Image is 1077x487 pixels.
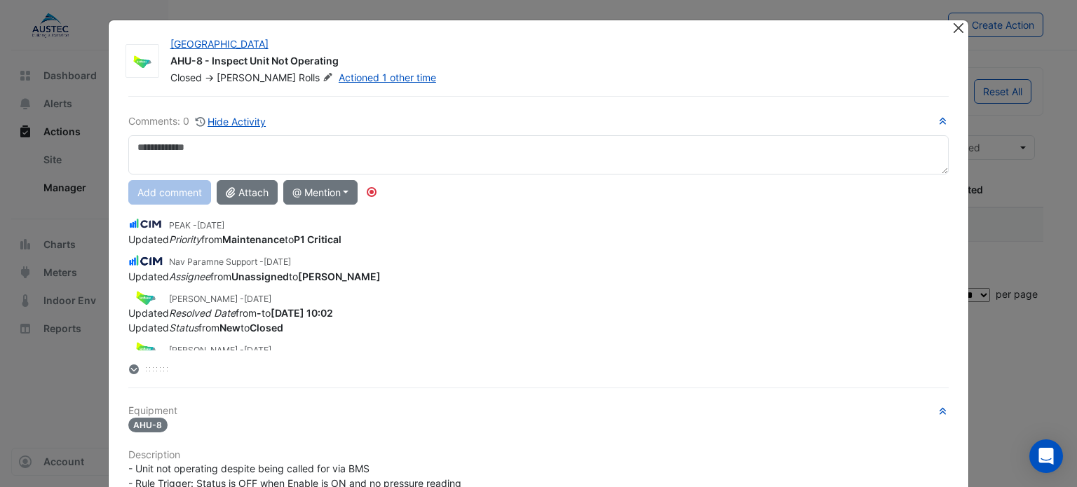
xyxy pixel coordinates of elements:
[299,71,336,85] span: Rolls
[128,341,163,357] img: Lendlease Retail
[128,233,341,245] span: Updated from to
[169,233,201,245] em: Priority
[1029,439,1063,473] div: Open Intercom Messenger
[128,449,949,461] h6: Description
[128,418,168,432] span: AHU-8
[250,322,283,334] strong: Closed
[170,71,202,83] span: Closed
[128,364,141,374] fa-layers: More
[128,290,163,306] img: Lendlease Retail
[170,54,935,71] div: AHU-8 - Inspect Unit Not Operating
[169,322,198,334] em: Status
[169,219,224,232] small: PEAK -
[169,344,271,357] small: [PERSON_NAME] -
[128,405,949,417] h6: Equipment
[128,307,333,319] span: Updated from to
[951,20,966,35] button: Close
[365,186,378,198] div: Tooltip anchor
[197,220,224,231] span: 2025-03-02 11:22:45
[169,256,291,268] small: Nav Paramne Support -
[219,322,241,334] strong: New
[271,307,333,319] strong: 2023-04-14 10:02:21
[231,270,289,282] strong: Unassigned
[264,256,291,267] span: 2023-07-26 09:23:57
[169,307,236,319] em: Resolved Date
[128,253,163,268] img: CIM
[244,294,271,304] span: 2023-04-14 10:02:21
[169,270,210,282] em: Assignee
[128,217,163,232] img: CIM
[126,55,158,69] img: Lendlease Retail
[195,114,267,130] button: Hide Activity
[128,322,283,334] span: Updated from to
[257,307,262,319] strong: -
[244,345,271,355] span: 2023-04-14 10:02:18
[170,38,269,50] a: [GEOGRAPHIC_DATA]
[339,71,436,83] a: Actioned 1 other time
[294,233,341,245] strong: P1 Critical
[217,180,278,205] button: Attach
[169,293,271,306] small: [PERSON_NAME] -
[283,180,358,205] button: @ Mention
[205,71,214,83] span: ->
[217,71,296,83] span: [PERSON_NAME]
[298,270,381,282] strong: [PERSON_NAME]
[128,114,267,130] div: Comments: 0
[128,270,381,282] span: Updated from to
[222,233,285,245] strong: Maintenance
